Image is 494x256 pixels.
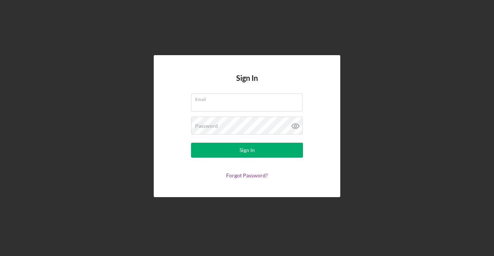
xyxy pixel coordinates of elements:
div: Sign In [240,143,255,158]
h4: Sign In [236,74,258,94]
button: Sign In [191,143,303,158]
label: Email [195,94,303,102]
label: Password [195,123,218,129]
a: Forgot Password? [226,172,268,178]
